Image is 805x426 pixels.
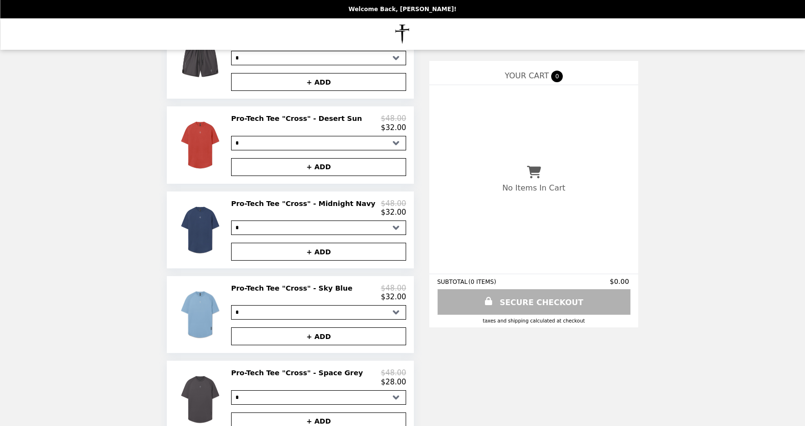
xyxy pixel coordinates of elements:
[176,29,227,91] img: Pro-Tech 2.0 Liner Short - Space Grey
[176,114,227,176] img: Pro-Tech Tee "Cross" - Desert Sun
[381,123,407,132] p: $32.00
[381,114,407,123] p: $48.00
[176,284,227,345] img: Pro-Tech Tee "Cross" - Sky Blue
[231,305,406,320] select: Select a product variant
[349,6,456,13] p: Welcome Back, [PERSON_NAME]!
[381,368,407,377] p: $48.00
[231,390,406,405] select: Select a product variant
[468,279,496,285] span: ( 0 ITEMS )
[231,327,406,345] button: + ADD
[437,279,468,285] span: SUBTOTAL
[610,278,630,285] span: $0.00
[231,158,406,176] button: + ADD
[502,183,565,192] p: No Items In Cart
[231,243,406,261] button: + ADD
[381,293,407,301] p: $32.00
[231,220,406,235] select: Select a product variant
[176,199,227,261] img: Pro-Tech Tee "Cross" - Midnight Navy
[378,24,427,44] img: Brand Logo
[231,136,406,150] select: Select a product variant
[437,318,630,323] div: Taxes and Shipping calculated at checkout
[381,284,407,293] p: $48.00
[551,71,563,82] span: 0
[231,114,366,123] h2: Pro-Tech Tee "Cross" - Desert Sun
[381,378,407,386] p: $28.00
[231,284,356,293] h2: Pro-Tech Tee "Cross" - Sky Blue
[381,208,407,217] p: $32.00
[505,71,549,80] span: YOUR CART
[231,368,367,377] h2: Pro-Tech Tee "Cross" - Space Grey
[231,199,380,208] h2: Pro-Tech Tee "Cross" - Midnight Navy
[231,73,406,91] button: + ADD
[381,199,407,208] p: $48.00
